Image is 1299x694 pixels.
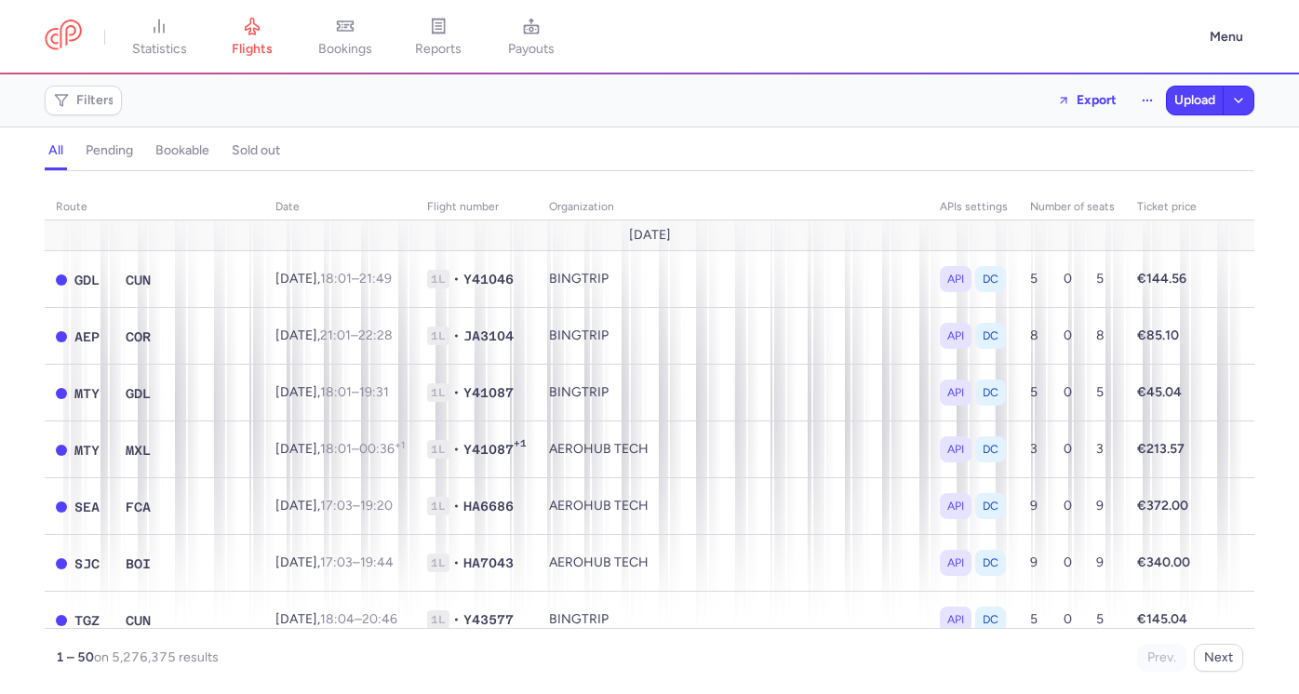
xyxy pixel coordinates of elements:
div: 0 [1064,272,1082,287]
a: CitizenPlane red outlined logo [45,20,82,54]
span: MTY [74,383,100,404]
span: • [453,327,460,345]
span: • [453,270,460,288]
div: 0 [1064,499,1082,514]
span: JA3104 [463,327,514,345]
span: [DATE], [275,441,405,457]
button: Next [1194,644,1243,672]
time: 18:01 [320,441,352,457]
span: 1L [427,270,449,288]
th: APIs settings [929,194,1019,221]
div: 9 [1096,555,1115,570]
span: Export [1077,93,1117,107]
strong: €372.00 [1137,498,1188,514]
span: payouts [508,41,555,58]
th: Flight number [416,194,538,221]
time: 17:03 [320,554,353,570]
div: 5 [1030,385,1049,400]
div: 9 [1030,555,1049,570]
span: 1L [427,327,449,345]
span: GDL [74,270,100,290]
time: 21:01 [320,327,351,343]
span: [DATE], [275,554,394,570]
span: COR [126,327,151,347]
div: 9 [1096,499,1115,514]
th: Ticket price [1126,194,1208,221]
span: – [320,271,392,287]
button: Menu [1199,20,1254,55]
span: • [453,610,460,629]
td: AEROHUB TECH [538,478,929,535]
td: BINGTRIP [538,365,929,421]
span: statistics [132,41,187,58]
span: [DATE], [275,498,393,514]
span: MXL [126,440,151,460]
div: 5 [1030,612,1049,627]
time: 17:03 [320,498,353,514]
th: organization [538,194,929,221]
span: MTY [74,440,100,460]
span: – [320,611,397,627]
span: on 5,276,375 results [94,649,219,665]
span: – [320,384,389,400]
td: AEROHUB TECH [538,535,929,592]
time: 20:46 [362,611,397,627]
span: 1L [427,383,449,402]
div: 0 [1064,555,1082,570]
span: DC [983,610,998,629]
div: 0 [1064,612,1082,627]
span: Filters [76,93,114,108]
strong: €85.10 [1137,327,1179,343]
span: API [947,383,964,402]
strong: 1 – 50 [56,649,94,665]
span: [DATE], [275,611,397,627]
div: 0 [1064,442,1082,457]
span: 1L [427,440,449,459]
div: 8 [1096,328,1115,343]
strong: €145.04 [1137,611,1187,627]
div: 3 [1030,442,1049,457]
span: DC [983,383,998,402]
span: TGZ [74,610,100,631]
time: 22:28 [358,327,393,343]
time: 00:36 [359,441,405,457]
button: Prev. [1137,644,1186,672]
span: – [320,441,405,457]
th: number of seats [1019,194,1126,221]
span: DC [983,270,998,288]
sup: +1 [395,439,405,451]
h4: all [48,142,63,159]
span: • [453,554,460,572]
time: 18:04 [320,611,355,627]
span: API [947,270,964,288]
div: 0 [1064,385,1082,400]
time: 18:01 [320,271,352,287]
time: 21:49 [359,271,392,287]
strong: €340.00 [1137,554,1190,570]
div: 9 [1030,499,1049,514]
button: Upload [1167,87,1223,114]
a: flights [206,17,299,58]
span: 1L [427,610,449,629]
a: payouts [485,17,578,58]
button: Filters [46,87,121,114]
span: API [947,610,964,629]
span: • [453,383,460,402]
span: Y41087 [463,383,514,402]
span: API [947,327,964,345]
strong: €45.04 [1137,384,1182,400]
span: BOI [126,554,151,574]
td: AEROHUB TECH [538,421,929,478]
span: API [947,554,964,572]
span: SEA [74,497,100,517]
time: 19:44 [360,554,394,570]
span: API [947,497,964,515]
span: DC [983,327,998,345]
h4: sold out [232,142,280,159]
time: 18:01 [320,384,352,400]
h4: bookable [155,142,209,159]
button: Export [1045,86,1129,115]
a: reports [392,17,485,58]
div: 5 [1096,612,1115,627]
span: [DATE], [275,271,392,287]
